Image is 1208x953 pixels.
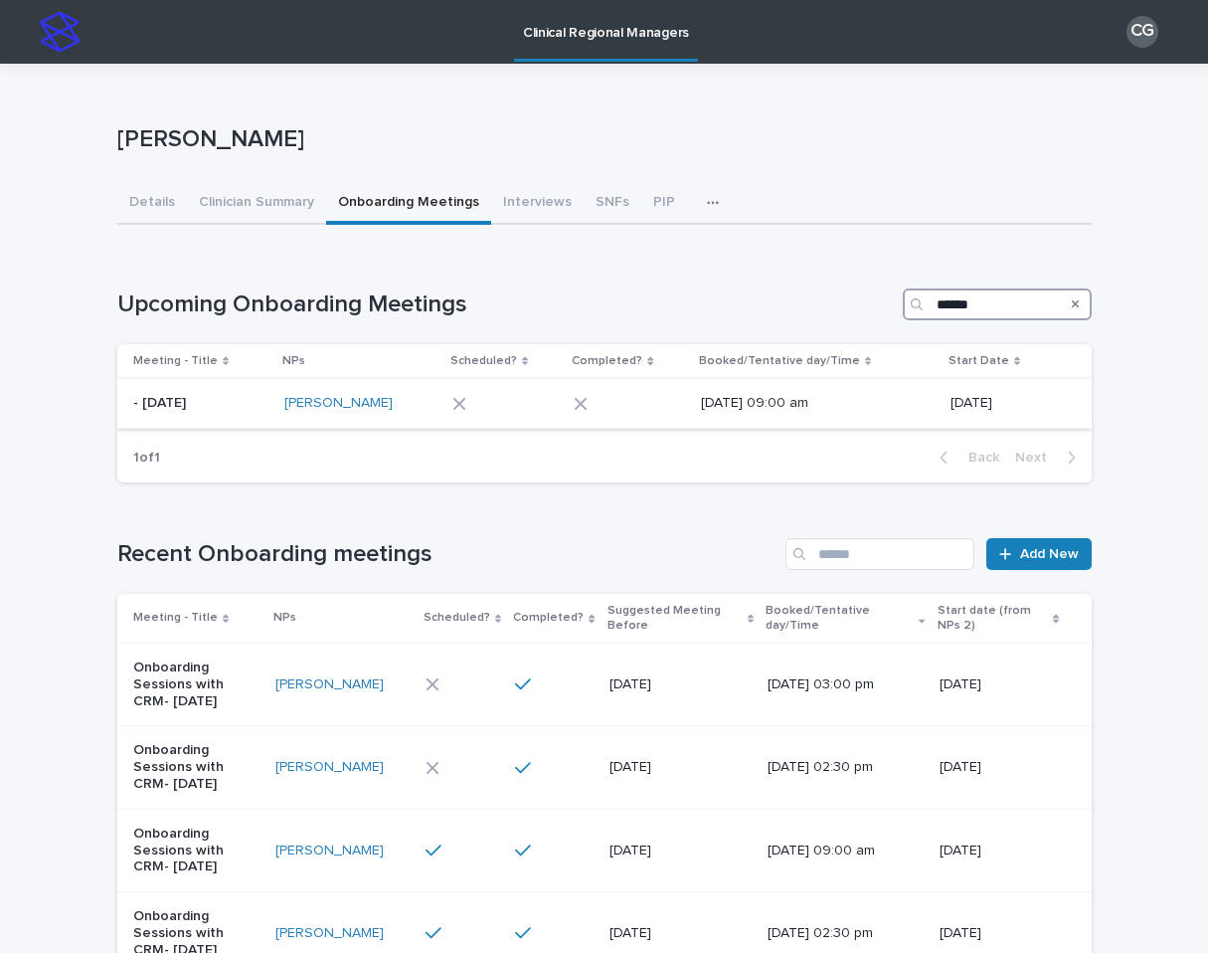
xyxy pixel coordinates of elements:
p: Start date (from NPs 2) [938,600,1049,637]
tr: Onboarding Sessions with CRM- [DATE][PERSON_NAME] [DATE][DATE] 02:30 pm[DATE] [117,726,1092,809]
button: Onboarding Meetings [326,183,491,225]
span: Add New [1020,547,1079,561]
button: Back [924,449,1007,467]
p: [DATE] [940,759,1060,776]
button: Details [117,183,187,225]
p: NPs [282,350,305,372]
button: SNFs [584,183,641,225]
span: Back [956,451,999,465]
p: Booked/Tentative day/Time [766,600,914,637]
p: Onboarding Sessions with CRM- [DATE] [133,826,260,875]
p: [DATE] 09:00 am [768,843,910,859]
p: [DATE] 02:30 pm [768,759,910,776]
p: [DATE] [609,925,752,942]
h1: Upcoming Onboarding Meetings [117,290,895,319]
button: Clinician Summary [187,183,326,225]
p: [DATE] [940,925,1060,942]
p: [PERSON_NAME] [117,125,1084,154]
p: [DATE] [940,843,1060,859]
p: [DATE] [609,676,752,693]
p: Onboarding Sessions with CRM- [DATE] [133,660,260,709]
h1: Recent Onboarding meetings [117,540,778,569]
span: Next [1015,451,1059,465]
p: [DATE] 09:00 am [701,395,867,412]
tr: - [DATE][PERSON_NAME] [DATE] 09:00 am[DATE] [117,379,1092,429]
input: Search [903,288,1092,320]
a: [PERSON_NAME] [275,759,384,776]
input: Search [785,538,974,570]
a: Add New [986,538,1091,570]
a: [PERSON_NAME] [275,843,384,859]
img: stacker-logo-s-only.png [40,12,80,52]
p: Scheduled? [424,607,490,629]
p: Start Date [949,350,1009,372]
button: Interviews [491,183,584,225]
p: [DATE] [940,676,1060,693]
p: Completed? [513,607,584,629]
p: [DATE] [950,395,1059,412]
p: Onboarding Sessions with CRM- [DATE] [133,742,260,792]
p: [DATE] [609,759,752,776]
a: [PERSON_NAME] [275,676,384,693]
button: Next [1007,449,1092,467]
p: Booked/Tentative day/Time [699,350,860,372]
div: CG [1126,16,1158,48]
p: Meeting - Title [133,350,218,372]
p: [DATE] [609,843,752,859]
a: [PERSON_NAME] [275,925,384,942]
p: NPs [273,607,296,629]
p: 1 of 1 [117,434,176,482]
p: Suggested Meeting Before [607,600,743,637]
a: [PERSON_NAME] [284,395,393,412]
tr: Onboarding Sessions with CRM- [DATE][PERSON_NAME] [DATE][DATE] 03:00 pm[DATE] [117,643,1092,725]
p: Scheduled? [450,350,517,372]
p: [DATE] 02:30 pm [768,925,910,942]
button: PIP [641,183,687,225]
p: Meeting - Title [133,607,218,629]
p: [DATE] 03:00 pm [768,676,910,693]
tr: Onboarding Sessions with CRM- [DATE][PERSON_NAME] [DATE][DATE] 09:00 am[DATE] [117,809,1092,891]
p: - [DATE] [133,395,268,412]
p: Completed? [572,350,642,372]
